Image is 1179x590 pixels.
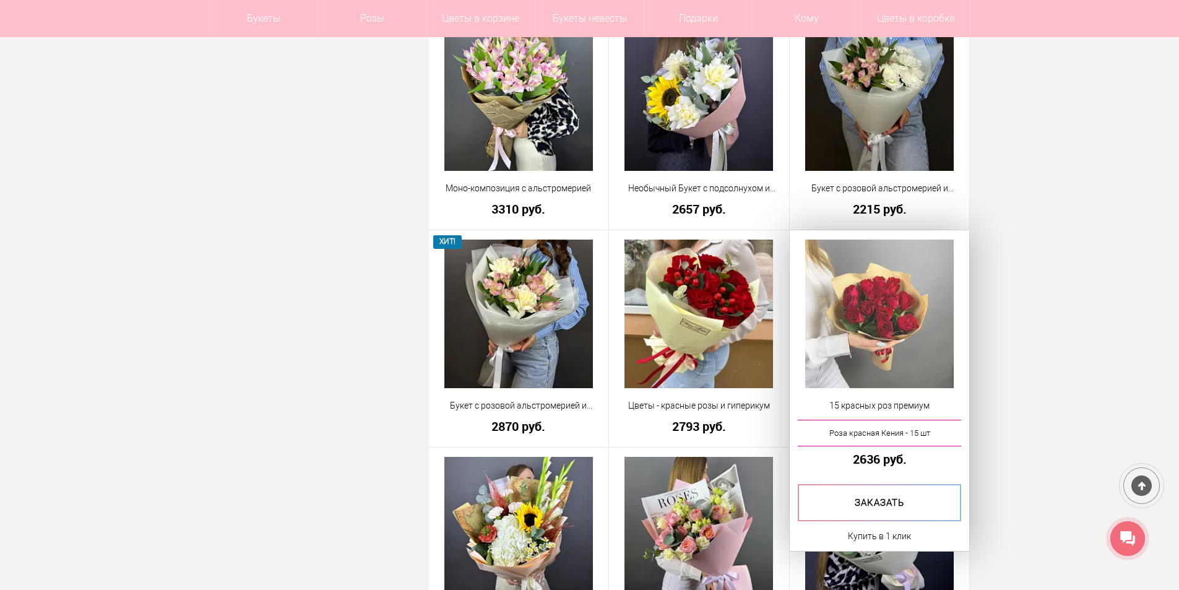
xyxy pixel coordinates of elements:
a: Цветы - красные розы и гиперикум [617,399,781,412]
img: Букет с розовой альстромерией и розами [444,240,593,388]
a: 2870 руб. [437,420,601,433]
a: Букет с розовой альстромерией и кустовой хризантемой [798,182,962,195]
span: ХИТ! [433,235,462,248]
img: Необычный Букет с подсолнухом и альстромерией [624,22,773,171]
a: Роза красная Кения - 15 шт [798,420,962,446]
a: Букет с розовой альстромерией и розами [437,399,601,412]
a: 2657 руб. [617,202,781,215]
a: Моно-композиция с альстромерией [437,182,601,195]
a: 2793 руб. [617,420,781,433]
a: 15 красных роз премиум [798,399,962,412]
a: 2215 руб. [798,202,962,215]
img: 15 красных роз премиум [805,240,954,388]
a: 3310 руб. [437,202,601,215]
img: Моно-композиция с альстромерией [444,22,593,171]
a: 2636 руб. [798,453,962,466]
a: Необычный Букет с подсолнухом и альстромерией [617,182,781,195]
img: Цветы - красные розы и гиперикум [624,240,773,388]
img: Букет с розовой альстромерией и кустовой хризантемой [805,22,954,171]
a: Купить в 1 клик [848,529,911,544]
